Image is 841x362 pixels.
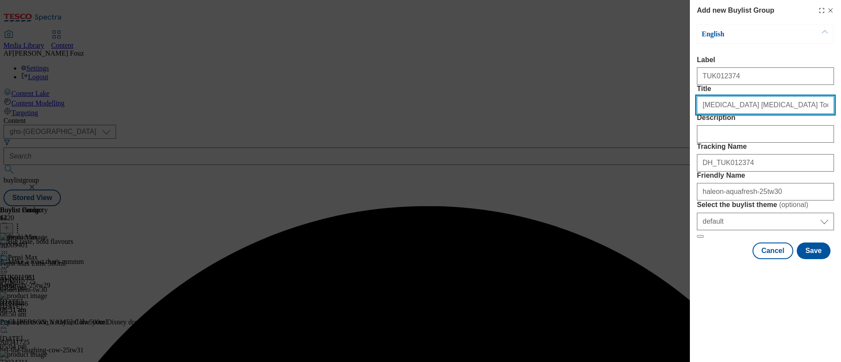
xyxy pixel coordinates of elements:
[697,200,834,209] label: Select the buylist theme
[697,143,834,151] label: Tracking Name
[697,172,834,179] label: Friendly Name
[779,201,809,208] span: ( optional )
[697,114,834,122] label: Description
[797,243,830,259] button: Save
[697,154,834,172] input: Enter Tracking Name
[697,56,834,64] label: Label
[753,243,793,259] button: Cancel
[697,5,774,16] h4: Add new Buylist Group
[697,125,834,143] input: Enter Description
[697,96,834,114] input: Enter Title
[702,30,794,39] p: English
[697,67,834,85] input: Enter Label
[697,85,834,93] label: Title
[697,183,834,200] input: Enter Friendly Name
